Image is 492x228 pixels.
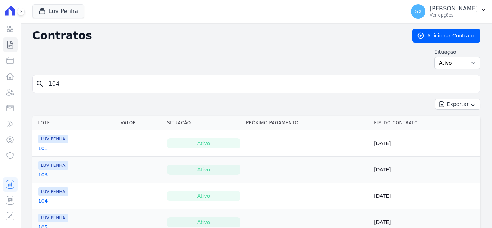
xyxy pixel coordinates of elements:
[167,191,240,201] div: Ativo
[371,116,480,130] th: Fim do Contrato
[405,1,492,22] button: GX [PERSON_NAME] Ver opções
[32,29,401,42] h2: Contratos
[38,135,68,143] span: LUV PENHA
[371,183,480,209] td: [DATE]
[36,80,44,88] i: search
[430,12,478,18] p: Ver opções
[164,116,243,130] th: Situação
[167,217,240,227] div: Ativo
[167,138,240,148] div: Ativo
[38,197,48,205] a: 104
[38,187,68,196] span: LUV PENHA
[38,171,48,178] a: 103
[415,9,422,14] span: GX
[38,214,68,222] span: LUV PENHA
[118,116,164,130] th: Valor
[38,145,48,152] a: 101
[412,29,480,43] a: Adicionar Contrato
[32,116,118,130] th: Lote
[38,161,68,170] span: LUV PENHA
[44,77,477,91] input: Buscar por nome do lote
[371,130,480,157] td: [DATE]
[371,157,480,183] td: [DATE]
[435,99,480,110] button: Exportar
[167,165,240,175] div: Ativo
[32,4,84,18] button: Luv Penha
[430,5,478,12] p: [PERSON_NAME]
[243,116,371,130] th: Próximo Pagamento
[434,48,480,55] label: Situação:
